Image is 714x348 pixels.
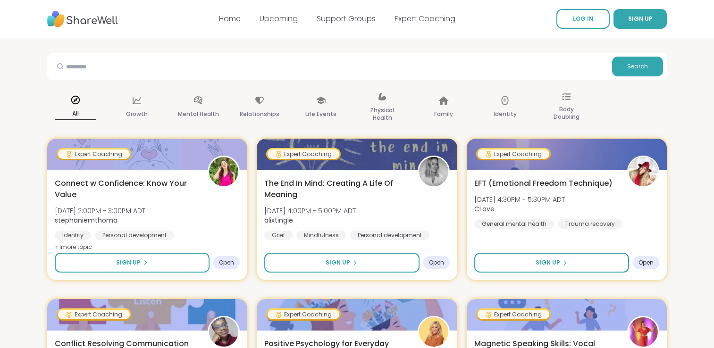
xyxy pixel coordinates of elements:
[55,215,118,225] b: stephaniemthoma
[350,231,429,240] div: Personal development
[556,9,610,29] a: LOG IN
[126,108,148,120] p: Growth
[178,108,219,120] p: Mental Health
[268,310,339,319] div: Expert Coaching
[613,9,667,29] button: SIGN UP
[55,206,145,215] span: [DATE] 2:00PM - 3:00PM ADT
[305,108,336,120] p: Life Events
[638,259,654,266] span: Open
[268,149,339,159] div: Expert Coaching
[474,253,629,273] button: Sign Up
[95,231,174,240] div: Personal development
[47,6,118,32] img: ShareWell Nav Logo
[326,258,350,267] span: Sign Up
[494,108,517,120] p: Identity
[536,258,560,267] span: Sign Up
[240,108,279,120] p: Relationships
[219,259,234,266] span: Open
[361,105,403,124] p: Physical Health
[219,13,241,24] a: Home
[474,178,613,189] span: EFT (Emotional Freedom Technique)
[58,149,130,159] div: Expert Coaching
[209,317,238,347] img: Mpumi
[474,204,495,214] b: CLove
[264,253,419,273] button: Sign Up
[264,206,356,215] span: [DATE] 4:00PM - 5:00PM ADT
[58,310,130,319] div: Expert Coaching
[546,104,587,123] p: Body Doubling
[429,259,444,266] span: Open
[260,13,298,24] a: Upcoming
[434,108,453,120] p: Family
[296,231,346,240] div: Mindfulness
[264,231,293,240] div: Grief
[209,157,238,186] img: stephaniemthoma
[264,178,407,200] span: The End In Mind: Creating A Life Of Meaning
[612,57,663,76] button: Search
[627,62,648,71] span: Search
[317,13,376,24] a: Support Groups
[474,219,554,229] div: General mental health
[478,310,549,319] div: Expert Coaching
[628,15,653,23] span: SIGN UP
[55,108,96,120] p: All
[629,317,658,347] img: Lisa_LaCroix
[474,195,565,204] span: [DATE] 4:30PM - 5:30PM ADT
[558,219,622,229] div: Trauma recovery
[395,13,455,24] a: Expert Coaching
[419,157,448,186] img: alixtingle
[264,215,293,225] b: alixtingle
[573,15,593,23] span: LOG IN
[478,149,549,159] div: Expert Coaching
[116,258,141,267] span: Sign Up
[55,178,197,200] span: Connect w Confidence: Know Your Value
[419,317,448,347] img: draymee
[55,253,210,273] button: Sign Up
[55,231,91,240] div: Identity
[629,157,658,186] img: CLove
